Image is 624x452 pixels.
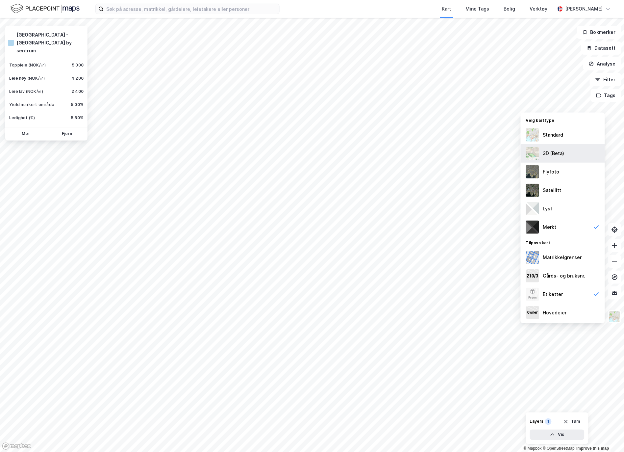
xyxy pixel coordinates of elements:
[526,165,539,178] img: Z
[71,89,84,94] div: 2 400
[543,272,586,280] div: Gårds- og bruksnr.
[577,446,609,451] a: Improve this map
[543,131,563,139] div: Standard
[521,114,605,126] div: Velg karttype
[577,26,621,39] button: Bokmerker
[71,76,84,81] div: 4 200
[466,5,489,13] div: Mine Tags
[16,31,84,55] div: [GEOGRAPHIC_DATA] - [GEOGRAPHIC_DATA] by sentrum
[583,57,621,70] button: Analyse
[526,202,539,215] img: luj3wr1y2y3+OchiMxRmMxRlscgabnMEmZ7DJGWxyBpucwSZnsMkZbHIGm5zBJmewyRlscgabnMEmZ7DJGWxyBpucwSZnsMkZ...
[543,446,575,451] a: OpenStreetMap
[543,168,560,176] div: Flyfoto
[581,41,621,55] button: Datasett
[72,63,84,68] div: 5 000
[9,89,43,94] div: Leie lav (NOK/㎡)
[591,420,624,452] iframe: Chat Widget
[543,253,582,261] div: Matrikkelgrenser
[543,309,567,317] div: Hovedeier
[526,128,539,142] img: Z
[545,418,552,425] div: 1
[526,251,539,264] img: cadastreBorders.cfe08de4b5ddd52a10de.jpeg
[9,76,45,81] div: Leie høy (NOK/㎡)
[504,5,515,13] div: Bolig
[521,236,605,248] div: Tilpass kart
[71,102,84,107] div: 5.00%
[543,186,562,194] div: Satellitt
[11,3,80,14] img: logo.f888ab2527a4732fd821a326f86c7f29.svg
[9,63,46,68] div: Toppleie (NOK/㎡)
[48,129,86,139] button: Fjern
[524,446,542,451] a: Mapbox
[9,115,35,120] div: Ledighet (%)
[526,184,539,197] img: 9k=
[104,4,279,14] input: Søk på adresse, matrikkel, gårdeiere, leietakere eller personer
[9,102,54,107] div: Yield markert område
[526,306,539,319] img: majorOwner.b5e170eddb5c04bfeeff.jpeg
[543,290,563,298] div: Etiketter
[526,147,539,160] img: Z
[530,419,544,424] div: Layers
[543,223,557,231] div: Mørkt
[2,442,31,450] a: Mapbox homepage
[442,5,451,13] div: Kart
[565,5,603,13] div: [PERSON_NAME]
[609,310,621,323] img: Z
[7,129,45,139] button: Mer
[526,221,539,234] img: nCdM7BzjoCAAAAAElFTkSuQmCC
[591,89,621,102] button: Tags
[590,73,621,86] button: Filter
[543,205,553,213] div: Lyst
[530,5,548,13] div: Verktøy
[71,115,84,120] div: 5.80%
[530,430,585,440] button: Vis
[543,149,564,157] div: 3D (Beta)
[559,416,585,427] button: Tøm
[526,288,539,301] img: Z
[526,269,539,282] img: cadastreKeys.547ab17ec502f5a4ef2b.jpeg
